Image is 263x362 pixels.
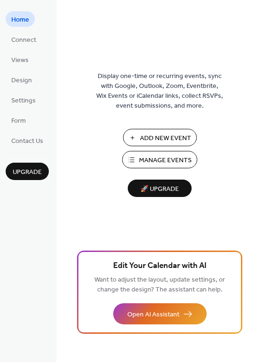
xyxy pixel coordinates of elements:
[128,180,192,197] button: 🚀 Upgrade
[6,52,34,67] a: Views
[13,167,42,177] span: Upgrade
[140,134,191,143] span: Add New Event
[123,129,197,146] button: Add New Event
[122,151,197,168] button: Manage Events
[11,15,29,25] span: Home
[11,55,29,65] span: Views
[94,274,225,296] span: Want to adjust the layout, update settings, or change the design? The assistant can help.
[6,112,31,128] a: Form
[6,92,41,108] a: Settings
[6,72,38,87] a: Design
[127,310,179,320] span: Open AI Assistant
[96,71,223,111] span: Display one-time or recurring events, sync with Google, Outlook, Zoom, Eventbrite, Wix Events or ...
[11,96,36,106] span: Settings
[6,11,35,27] a: Home
[6,133,49,148] a: Contact Us
[113,303,207,324] button: Open AI Assistant
[11,116,26,126] span: Form
[139,156,192,165] span: Manage Events
[11,76,32,86] span: Design
[133,183,186,196] span: 🚀 Upgrade
[11,136,43,146] span: Contact Us
[6,31,42,47] a: Connect
[11,35,36,45] span: Connect
[6,163,49,180] button: Upgrade
[113,260,207,273] span: Edit Your Calendar with AI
